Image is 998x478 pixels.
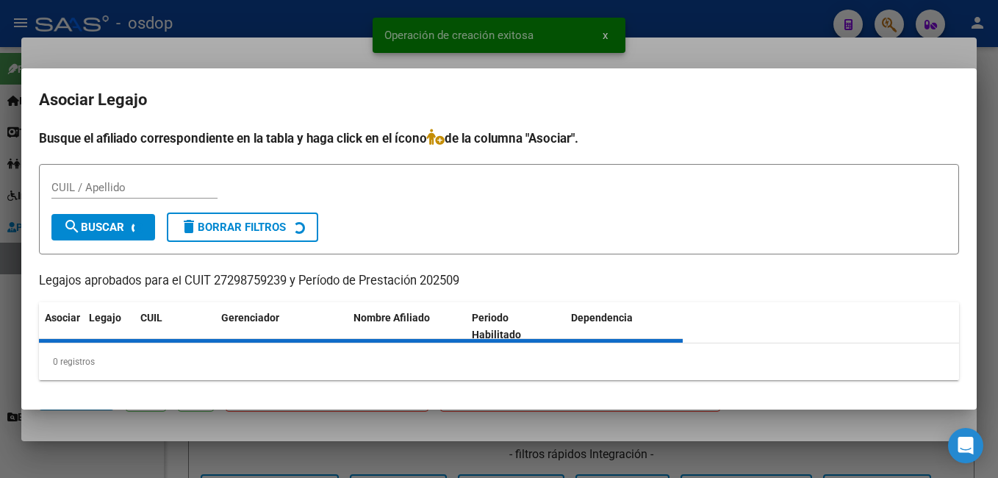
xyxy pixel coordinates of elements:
[45,312,80,324] span: Asociar
[140,312,162,324] span: CUIL
[472,312,521,340] span: Periodo Habilitado
[39,302,83,351] datatable-header-cell: Asociar
[39,129,959,148] h4: Busque el afiliado correspondiente en la tabla y haga click en el ícono de la columna "Asociar".
[83,302,134,351] datatable-header-cell: Legajo
[89,312,121,324] span: Legajo
[167,213,318,242] button: Borrar Filtros
[63,221,124,234] span: Buscar
[221,312,279,324] span: Gerenciador
[565,302,683,351] datatable-header-cell: Dependencia
[51,214,155,240] button: Buscar
[948,428,983,463] div: Open Intercom Messenger
[215,302,348,351] datatable-header-cell: Gerenciador
[39,86,959,114] h2: Asociar Legajo
[180,221,286,234] span: Borrar Filtros
[39,272,959,290] p: Legajos aprobados para el CUIT 27298759239 y Período de Prestación 202509
[466,302,565,351] datatable-header-cell: Periodo Habilitado
[39,343,959,380] div: 0 registros
[63,218,81,235] mat-icon: search
[180,218,198,235] mat-icon: delete
[348,302,466,351] datatable-header-cell: Nombre Afiliado
[571,312,633,324] span: Dependencia
[353,312,430,324] span: Nombre Afiliado
[134,302,215,351] datatable-header-cell: CUIL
